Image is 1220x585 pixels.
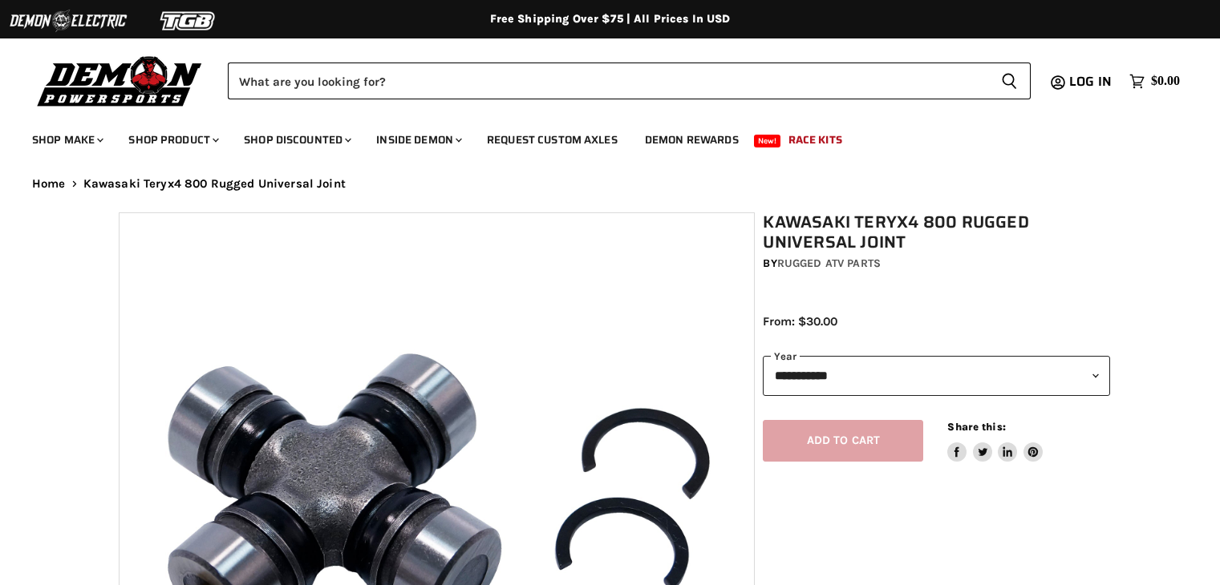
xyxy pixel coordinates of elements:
a: Home [32,177,66,191]
a: Log in [1062,75,1121,89]
a: Rugged ATV Parts [777,256,881,270]
button: Search [988,63,1031,99]
img: Demon Powersports [32,52,208,109]
ul: Main menu [20,117,1176,156]
a: Shop Make [20,123,113,156]
a: Request Custom Axles [475,123,630,156]
img: TGB Logo 2 [128,6,249,36]
select: year [763,356,1109,395]
a: Shop Product [116,123,229,156]
a: Shop Discounted [232,123,361,156]
img: Demon Electric Logo 2 [8,6,128,36]
span: New! [754,135,781,147]
a: Inside Demon [364,123,472,156]
span: Share this: [947,421,1005,433]
form: Product [228,63,1031,99]
span: Log in [1069,71,1112,91]
a: $0.00 [1121,70,1188,93]
span: Kawasaki Teryx4 800 Rugged Universal Joint [83,177,346,191]
a: Race Kits [776,123,854,156]
aside: Share this: [947,420,1043,462]
h1: Kawasaki Teryx4 800 Rugged Universal Joint [763,212,1109,252]
span: From: $30.00 [763,314,837,329]
div: by [763,255,1109,272]
span: $0.00 [1151,74,1180,89]
a: Demon Rewards [633,123,751,156]
input: Search [228,63,988,99]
